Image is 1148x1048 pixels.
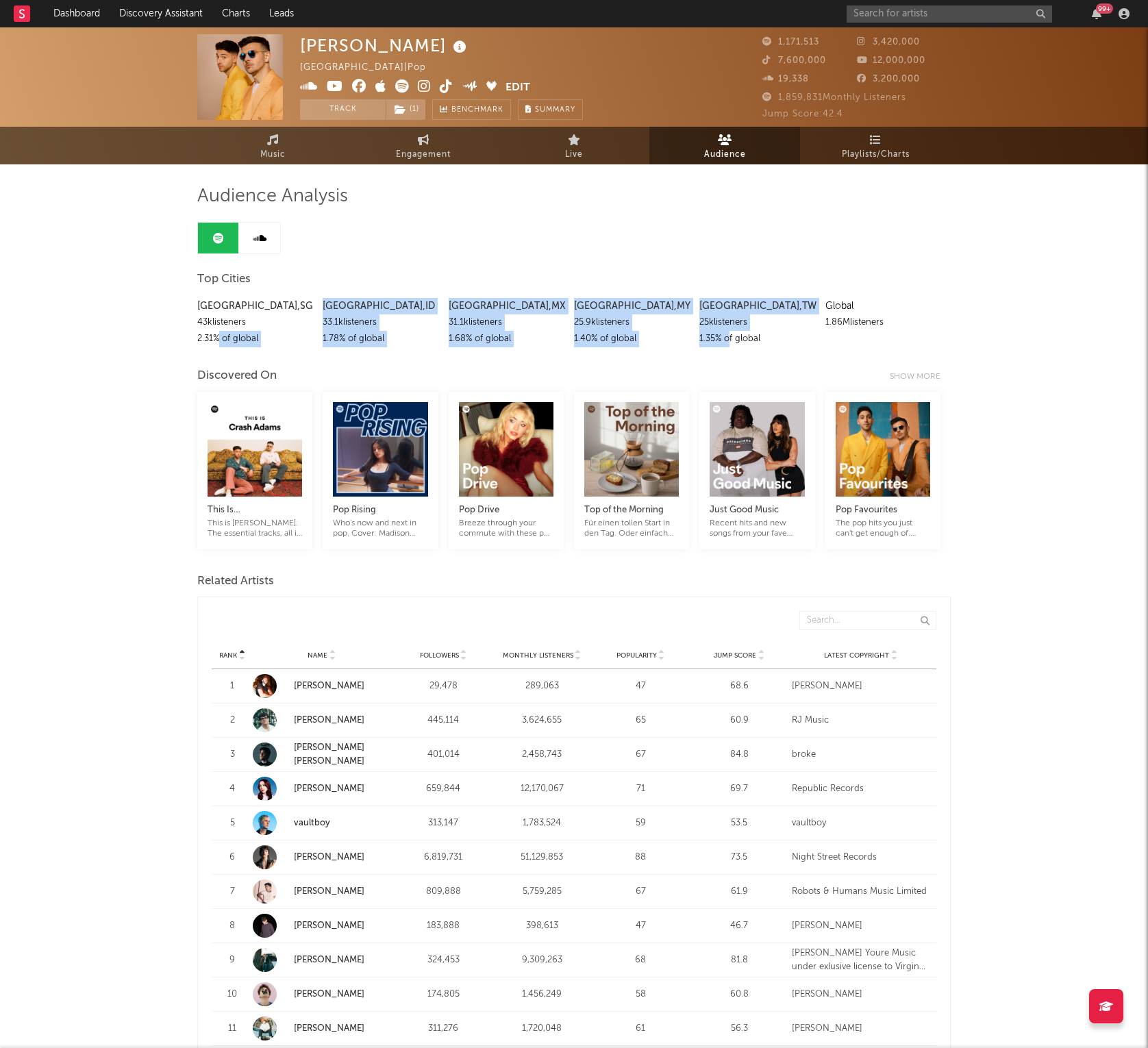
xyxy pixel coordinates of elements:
[219,714,246,727] div: 2
[420,651,459,660] span: Followers
[449,314,564,331] div: 31.1k listeners
[459,488,553,539] a: Pop DriveBreeze through your commute with these pop favorites. Cover: [PERSON_NAME]
[323,298,438,314] div: [GEOGRAPHIC_DATA] , ID
[294,716,364,725] a: [PERSON_NAME]
[693,919,785,933] div: 46.7
[595,885,686,899] div: 67
[449,331,564,347] div: 1.68 % of global
[792,988,929,1001] div: [PERSON_NAME]
[496,953,588,967] div: 9,309,263
[762,56,826,65] span: 7,600,000
[714,651,756,660] span: Jump Score
[506,79,530,97] button: Edit
[396,147,451,163] span: Engagement
[208,519,302,539] div: This is [PERSON_NAME]. The essential tracks, all in one playlist.
[197,271,251,288] span: Top Cities
[496,988,588,1001] div: 1,456,249
[253,708,390,732] a: [PERSON_NAME]
[197,573,274,590] span: Related Artists
[574,314,689,331] div: 25.9k listeners
[294,956,364,964] a: [PERSON_NAME]
[825,298,940,314] div: Global
[499,127,649,164] a: Live
[616,651,657,660] span: Popularity
[847,5,1052,23] input: Search for artists
[449,298,564,314] div: [GEOGRAPHIC_DATA] , MX
[693,988,785,1001] div: 60.8
[518,99,583,120] button: Summary
[693,714,785,727] div: 60.9
[565,147,583,163] span: Live
[219,988,246,1001] div: 10
[762,38,819,47] span: 1,171,513
[792,816,929,830] div: vaultboy
[857,38,920,47] span: 3,420,000
[253,845,390,869] a: [PERSON_NAME]
[219,885,246,899] div: 7
[253,982,390,1006] a: [PERSON_NAME]
[693,953,785,967] div: 81.8
[397,919,489,933] div: 183,888
[219,782,246,796] div: 4
[219,953,246,967] div: 9
[762,75,809,84] span: 19,338
[584,519,679,539] div: Für einen tollen Start in den Tag. Oder einfach so.
[300,99,386,120] button: Track
[1096,3,1113,14] div: 99 +
[397,679,489,693] div: 29,478
[792,919,929,933] div: [PERSON_NAME]
[219,679,246,693] div: 1
[294,784,364,793] a: [PERSON_NAME]
[397,748,489,762] div: 401,014
[693,851,785,864] div: 73.5
[397,851,489,864] div: 6,819,731
[432,99,511,120] a: Benchmark
[574,331,689,347] div: 1.40 % of global
[197,298,312,314] div: [GEOGRAPHIC_DATA] , SG
[219,1022,246,1036] div: 11
[294,887,364,896] a: [PERSON_NAME]
[253,1016,390,1040] a: [PERSON_NAME]
[459,519,553,539] div: Breeze through your commute with these pop favorites. Cover: [PERSON_NAME]
[595,782,686,796] div: 71
[496,816,588,830] div: 1,783,524
[496,679,588,693] div: 289,063
[208,488,302,539] a: This Is [PERSON_NAME]This is [PERSON_NAME]. The essential tracks, all in one playlist.
[294,921,364,930] a: [PERSON_NAME]
[397,714,489,727] div: 445,114
[792,947,929,973] div: [PERSON_NAME] Youre Music under exlusive license to Virgin Music
[397,953,489,967] div: 324,453
[253,914,390,938] a: [PERSON_NAME]
[857,56,925,65] span: 12,000,000
[323,314,438,331] div: 33.1k listeners
[762,110,843,118] span: Jump Score: 42.4
[693,885,785,899] div: 61.9
[323,331,438,347] div: 1.78 % of global
[1092,8,1101,19] button: 99+
[197,188,348,205] span: Audience Analysis
[219,748,246,762] div: 3
[459,502,553,519] div: Pop Drive
[595,851,686,864] div: 88
[219,651,237,660] span: Rank
[649,127,800,164] a: Audience
[595,714,686,727] div: 65
[842,147,910,163] span: Playlists/Charts
[294,682,364,690] a: [PERSON_NAME]
[693,1022,785,1036] div: 56.3
[219,816,246,830] div: 5
[294,819,330,827] a: vaultboy
[386,99,425,120] button: (1)
[496,782,588,796] div: 12,170,067
[595,953,686,967] div: 68
[397,816,489,830] div: 313,147
[300,60,442,76] div: [GEOGRAPHIC_DATA] | Pop
[496,1022,588,1036] div: 1,720,048
[300,34,470,57] div: [PERSON_NAME]
[397,1022,489,1036] div: 311,276
[699,298,814,314] div: [GEOGRAPHIC_DATA] , TW
[333,488,427,539] a: Pop RisingWho's now and next in pop. Cover: Madison Beer
[451,102,503,118] span: Benchmark
[496,919,588,933] div: 398,613
[294,1024,364,1033] a: [PERSON_NAME]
